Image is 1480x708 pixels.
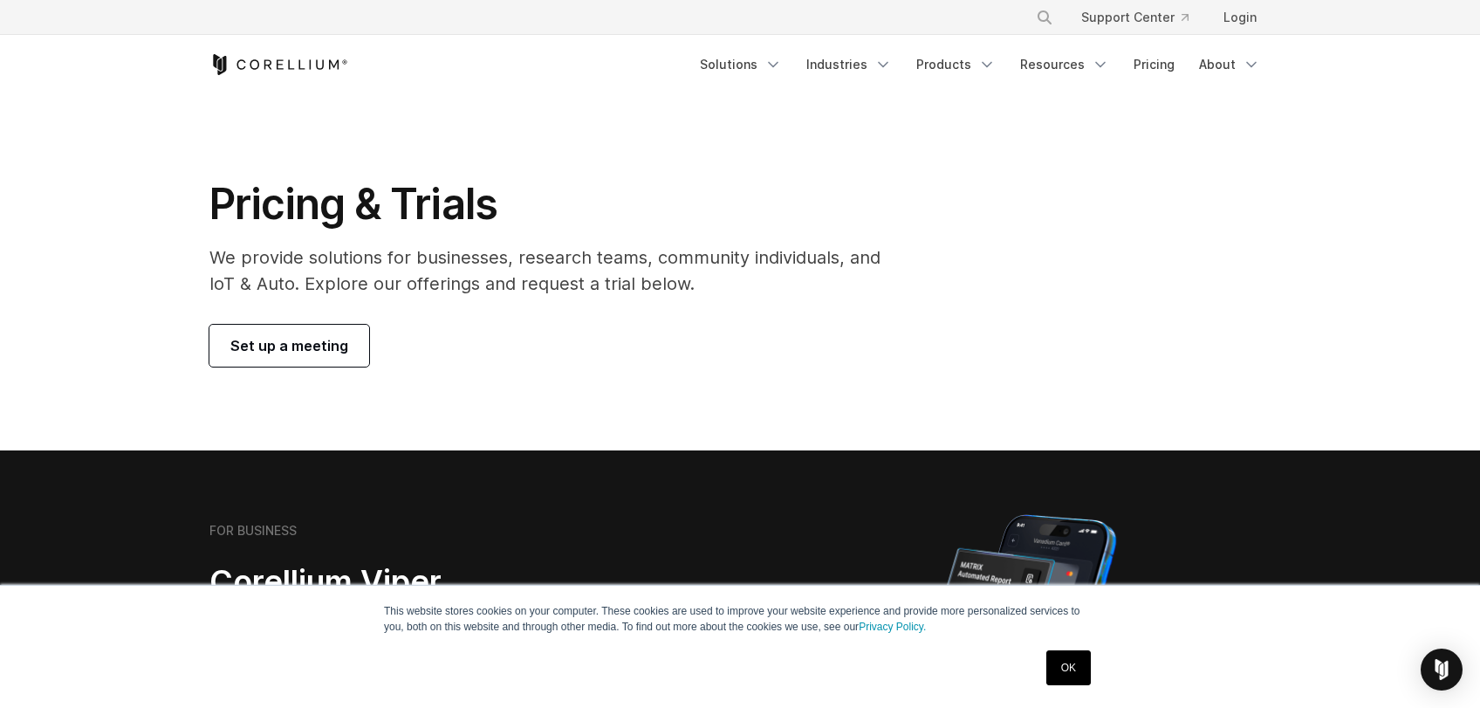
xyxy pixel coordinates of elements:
div: Navigation Menu [1015,2,1271,33]
p: This website stores cookies on your computer. These cookies are used to improve your website expe... [384,603,1096,635]
a: Products [906,49,1006,80]
a: Industries [796,49,902,80]
a: Solutions [689,49,792,80]
a: Login [1209,2,1271,33]
h6: FOR BUSINESS [209,523,297,539]
a: Set up a meeting [209,325,369,367]
a: Resources [1010,49,1120,80]
div: Open Intercom Messenger [1421,649,1463,691]
h2: Corellium Viper [209,562,656,601]
div: Navigation Menu [689,49,1271,80]
h1: Pricing & Trials [209,178,905,230]
a: About [1189,49,1271,80]
a: Privacy Policy. [859,621,926,633]
span: Set up a meeting [230,335,348,356]
button: Search [1029,2,1060,33]
a: Corellium Home [209,54,348,75]
a: OK [1046,650,1091,685]
a: Pricing [1123,49,1185,80]
p: We provide solutions for businesses, research teams, community individuals, and IoT & Auto. Explo... [209,244,905,297]
a: Support Center [1067,2,1202,33]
